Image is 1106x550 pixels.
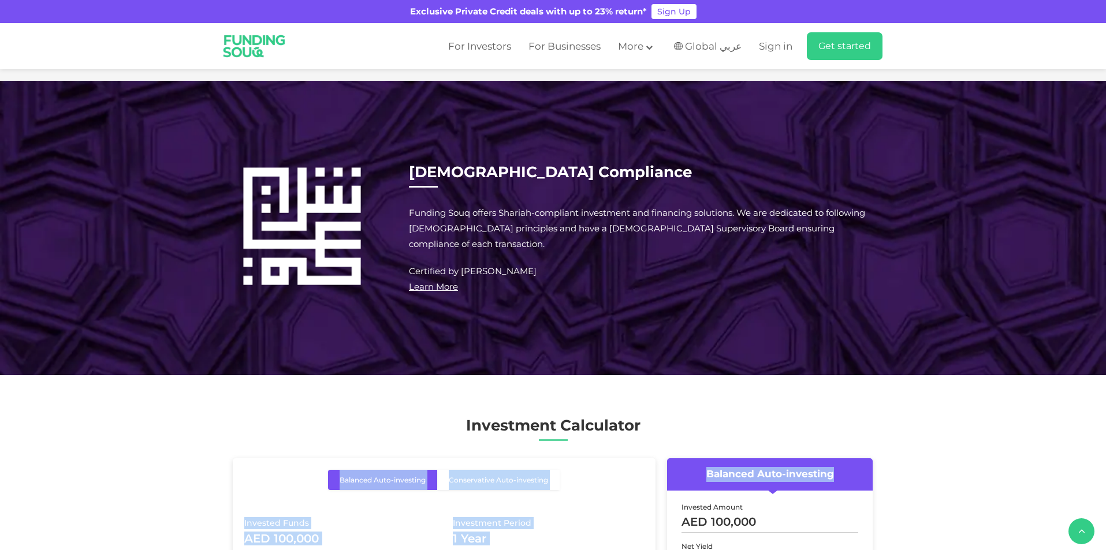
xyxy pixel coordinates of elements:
span: Get started [818,40,871,51]
span: Calculator [560,416,640,435]
a: For Investors [445,37,514,56]
span: 100,000 [711,514,756,528]
span: Investment [466,416,556,435]
label: Conservative Auto-investing [437,470,560,490]
span: AED [244,532,270,545]
a: Sign in [756,37,792,56]
span: AED [682,514,707,528]
img: SA Flag [674,42,683,50]
span: More [618,40,643,52]
div: Basic radio toggle button group [328,470,560,490]
span: Global عربي [685,40,742,53]
button: back [1068,518,1094,544]
div: Exclusive Private Credit deals with up to 23% return* [410,5,647,18]
div: Invested Funds [244,517,319,529]
span: Sign in [759,40,792,52]
a: For Businesses [526,37,604,56]
p: Certified by [PERSON_NAME] [409,263,874,278]
span: 1 Year [453,532,486,545]
span: Funding Souq offers Shariah-compliant investment and financing solutions. We are dedicated to fol... [409,207,865,249]
img: Logo [215,25,293,67]
div: Investment Period [453,517,531,529]
a: Sign Up [651,4,697,19]
img: Compliance Image [233,157,371,295]
a: Learn More [409,280,458,291]
span: 100,000 [274,532,319,545]
span: [DEMOGRAPHIC_DATA] Compliance [409,162,692,181]
div: Invested Amount [682,502,858,512]
span: Net Yield [682,541,713,550]
label: Balanced Auto-investing [328,470,437,490]
span: Balanced Auto-investing [706,468,834,480]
